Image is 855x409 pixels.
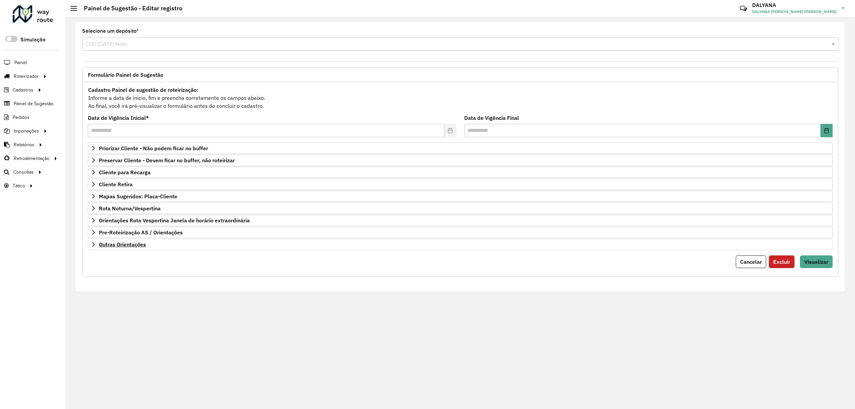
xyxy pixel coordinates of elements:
span: Orientações Rota Vespertina Janela de horário extraordinária [99,218,250,223]
span: Cliente Retira [99,182,133,187]
button: Excluir [769,255,795,268]
div: Informe a data de inicio, fim e preencha corretamente os campos abaixo. Ao final, você irá pré-vi... [88,85,833,110]
button: Visualizar [800,255,833,268]
span: Consultas [13,169,34,176]
span: Formulário Painel de Sugestão [88,72,163,77]
span: Cancelar [740,258,762,265]
span: Rota Noturna/Vespertina [99,206,161,211]
span: Pre-Roteirização AS / Orientações [99,230,183,235]
span: Outras Orientações [99,242,146,247]
span: Relatórios [14,141,34,148]
span: Painel de Sugestão [14,100,53,107]
label: Data de Vigência Final [464,114,519,122]
a: Preservar Cliente - Devem ficar no buffer, não roteirizar [88,155,833,166]
h3: DALYANA [752,2,837,8]
button: Cancelar [736,255,766,268]
label: Selecione um depósito [82,27,139,35]
a: Priorizar Cliente - Não podem ficar no buffer [88,143,833,154]
span: Painel [14,59,27,66]
a: Contato Rápido [736,1,750,16]
span: Cadastros [13,86,33,93]
a: Pre-Roteirização AS / Orientações [88,227,833,238]
span: Pedidos [13,114,29,121]
strong: Cadastro Painel de sugestão de roteirização: [88,86,198,93]
span: Retroalimentação [14,155,49,162]
a: Cliente para Recarga [88,167,833,178]
span: Excluir [773,258,790,265]
span: Mapas Sugeridos: Placa-Cliente [99,194,177,199]
span: DALYANA [PERSON_NAME] [PERSON_NAME] [752,9,837,15]
a: Outras Orientações [88,239,833,250]
span: Tático [13,182,25,189]
a: Orientações Rota Vespertina Janela de horário extraordinária [88,215,833,226]
span: Priorizar Cliente - Não podem ficar no buffer [99,146,208,151]
h2: Painel de Sugestão - Editar registro [77,5,182,12]
label: Data de Vigência Inicial [88,114,149,122]
a: Rota Noturna/Vespertina [88,203,833,214]
button: Choose Date [821,124,833,137]
span: Cliente para Recarga [99,170,151,175]
a: Cliente Retira [88,179,833,190]
span: Importações [14,128,39,135]
a: Mapas Sugeridos: Placa-Cliente [88,191,833,202]
label: Simulação [20,36,45,44]
span: Roteirizador [14,73,39,80]
span: Preservar Cliente - Devem ficar no buffer, não roteirizar [99,158,235,163]
span: Visualizar [804,258,828,265]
